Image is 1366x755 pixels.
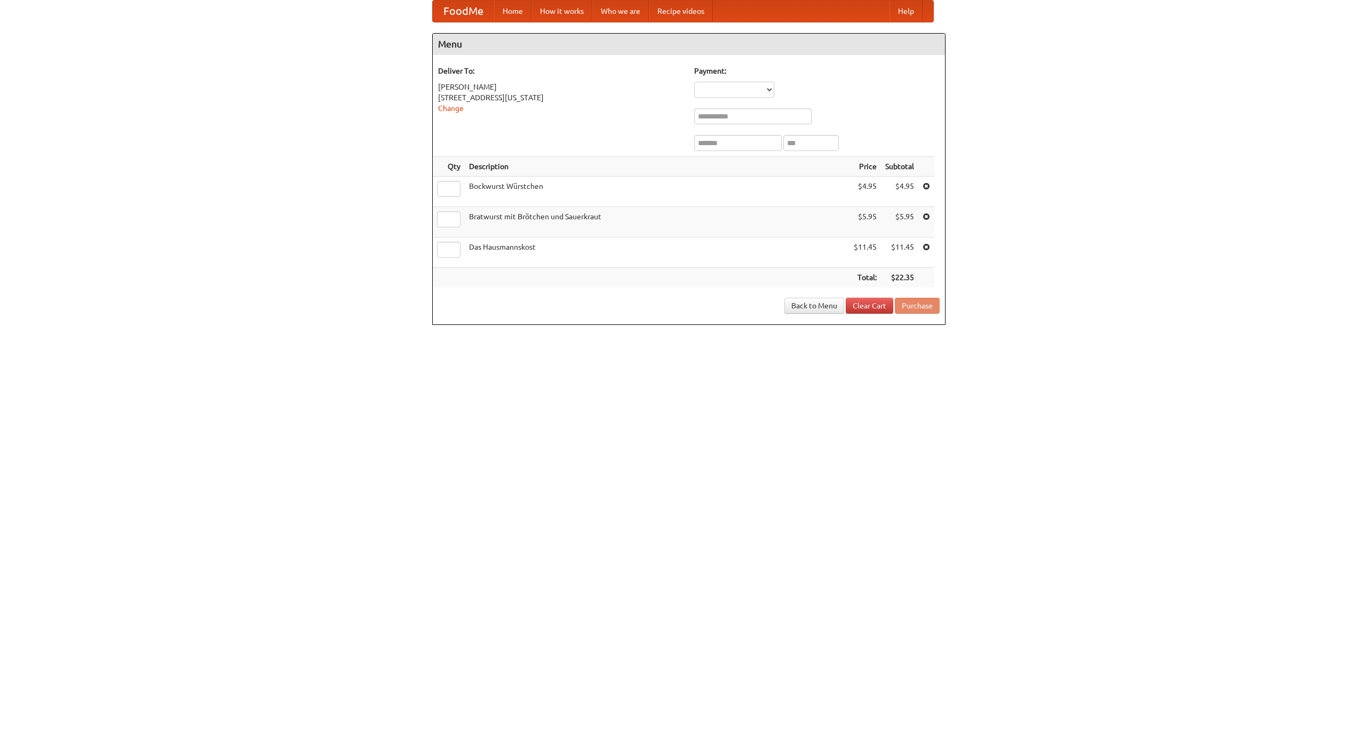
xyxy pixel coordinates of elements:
[592,1,649,22] a: Who we are
[881,207,918,237] td: $5.95
[433,157,465,177] th: Qty
[438,104,464,113] a: Change
[438,66,684,76] h5: Deliver To:
[438,92,684,103] div: [STREET_ADDRESS][US_STATE]
[846,298,893,314] a: Clear Cart
[881,237,918,268] td: $11.45
[849,157,881,177] th: Price
[849,207,881,237] td: $5.95
[881,177,918,207] td: $4.95
[849,177,881,207] td: $4.95
[465,177,849,207] td: Bockwurst Würstchen
[895,298,940,314] button: Purchase
[649,1,713,22] a: Recipe videos
[465,237,849,268] td: Das Hausmannskost
[465,157,849,177] th: Description
[433,34,945,55] h4: Menu
[465,207,849,237] td: Bratwurst mit Brötchen und Sauerkraut
[784,298,844,314] a: Back to Menu
[849,237,881,268] td: $11.45
[433,1,494,22] a: FoodMe
[881,157,918,177] th: Subtotal
[890,1,923,22] a: Help
[531,1,592,22] a: How it works
[494,1,531,22] a: Home
[694,66,940,76] h5: Payment:
[438,82,684,92] div: [PERSON_NAME]
[881,268,918,288] th: $22.35
[849,268,881,288] th: Total:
